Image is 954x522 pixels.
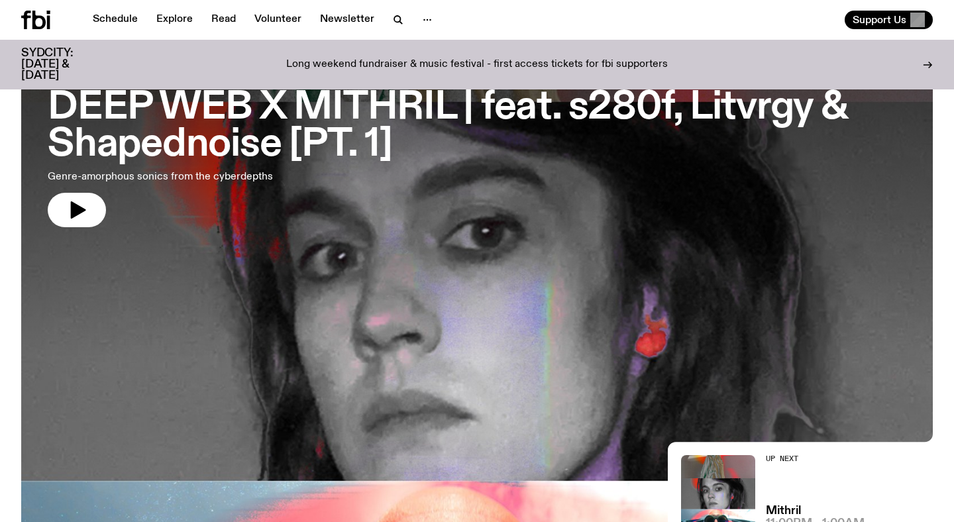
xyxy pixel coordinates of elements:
a: Read [203,11,244,29]
a: Explore [148,11,201,29]
a: Newsletter [312,11,382,29]
a: Mithril [766,505,801,517]
span: Support Us [853,14,906,26]
h2: Up Next [766,455,865,462]
h3: DEEP WEB X MITHRIL | feat. s280f, Litvrgy & Shapednoise [PT. 1] [48,89,906,164]
a: DEEP WEB X MITHRIL | feat. s280f, Litvrgy & Shapednoise [PT. 1]Genre-amorphous sonics from the cy... [48,59,906,227]
button: Support Us [845,11,933,29]
a: Schedule [85,11,146,29]
a: Volunteer [246,11,309,29]
p: Genre-amorphous sonics from the cyberdepths [48,169,387,185]
h3: SYDCITY: [DATE] & [DATE] [21,48,106,81]
p: Long weekend fundraiser & music festival - first access tickets for fbi supporters [286,59,668,71]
